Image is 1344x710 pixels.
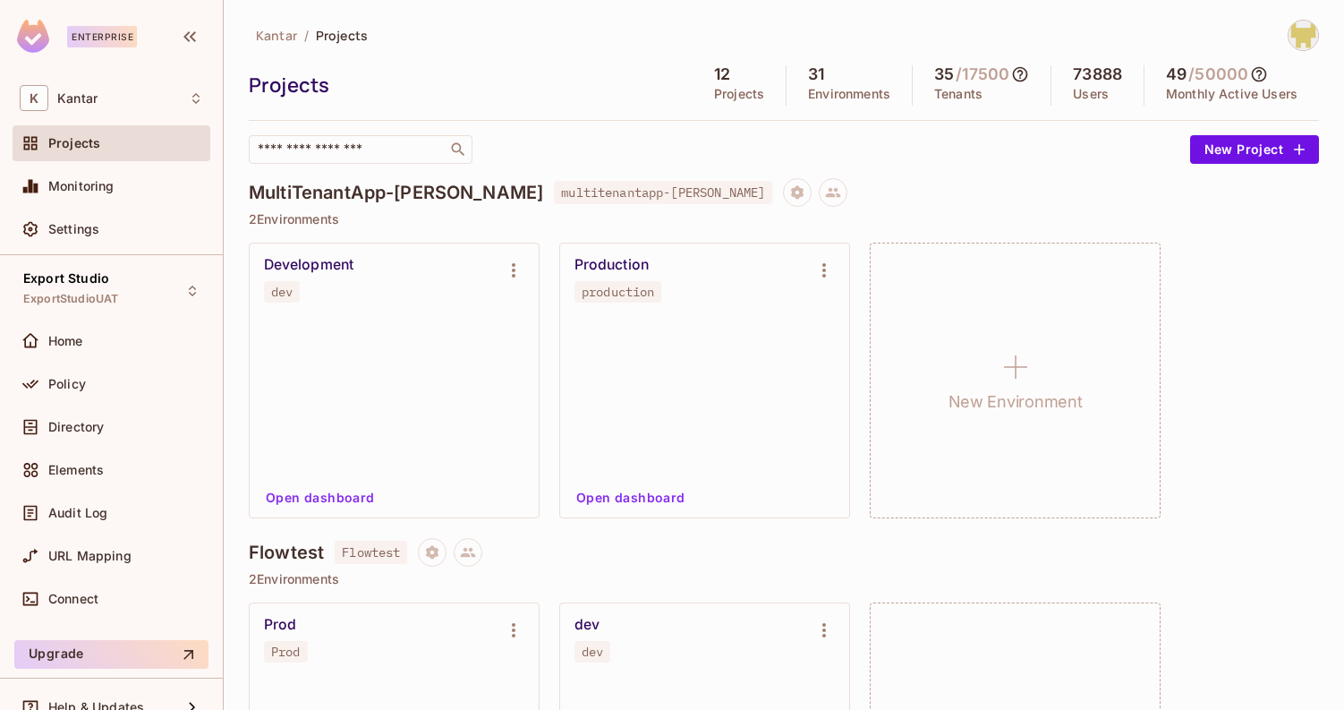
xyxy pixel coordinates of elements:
[1289,21,1318,50] img: Girishankar.VP@kantar.com
[57,91,98,106] span: Workspace: Kantar
[23,271,109,286] span: Export Studio
[23,292,118,306] span: ExportStudioUAT
[48,179,115,193] span: Monitoring
[256,27,297,44] span: Kantar
[249,72,684,98] div: Projects
[582,645,603,659] div: dev
[271,285,293,299] div: dev
[48,463,104,477] span: Elements
[554,181,772,204] span: multitenantapp-[PERSON_NAME]
[574,616,600,634] div: dev
[1166,65,1187,83] h5: 49
[271,645,301,659] div: Prod
[67,26,137,47] div: Enterprise
[418,547,447,564] span: Project settings
[17,20,49,53] img: SReyMgAAAABJRU5ErkJggg==
[1166,87,1297,101] p: Monthly Active Users
[249,572,1319,586] p: 2 Environments
[48,377,86,391] span: Policy
[783,187,812,204] span: Project settings
[934,87,982,101] p: Tenants
[806,612,842,648] button: Environment settings
[48,222,99,236] span: Settings
[808,87,890,101] p: Environments
[496,252,532,288] button: Environment settings
[304,27,309,44] li: /
[1190,135,1319,164] button: New Project
[948,389,1083,415] h1: New Environment
[48,506,107,520] span: Audit Log
[48,136,100,150] span: Projects
[249,212,1319,227] p: 2 Environments
[249,182,543,203] h4: MultiTenantApp-[PERSON_NAME]
[335,541,407,564] span: Flowtest
[316,27,368,44] span: Projects
[574,256,649,274] div: Production
[48,420,104,434] span: Directory
[264,616,296,634] div: Prod
[20,85,48,111] span: K
[714,65,730,83] h5: 12
[806,252,842,288] button: Environment settings
[582,285,654,299] div: production
[264,256,353,274] div: Development
[48,334,83,348] span: Home
[48,549,132,563] span: URL Mapping
[48,592,98,606] span: Connect
[1073,87,1109,101] p: Users
[1188,65,1248,83] h5: / 50000
[808,65,824,83] h5: 31
[569,483,693,512] button: Open dashboard
[14,640,208,669] button: Upgrade
[1073,65,1122,83] h5: 73888
[496,612,532,648] button: Environment settings
[934,65,954,83] h5: 35
[249,542,324,563] h4: Flowtest
[714,87,764,101] p: Projects
[956,65,1009,83] h5: / 17500
[259,483,382,512] button: Open dashboard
